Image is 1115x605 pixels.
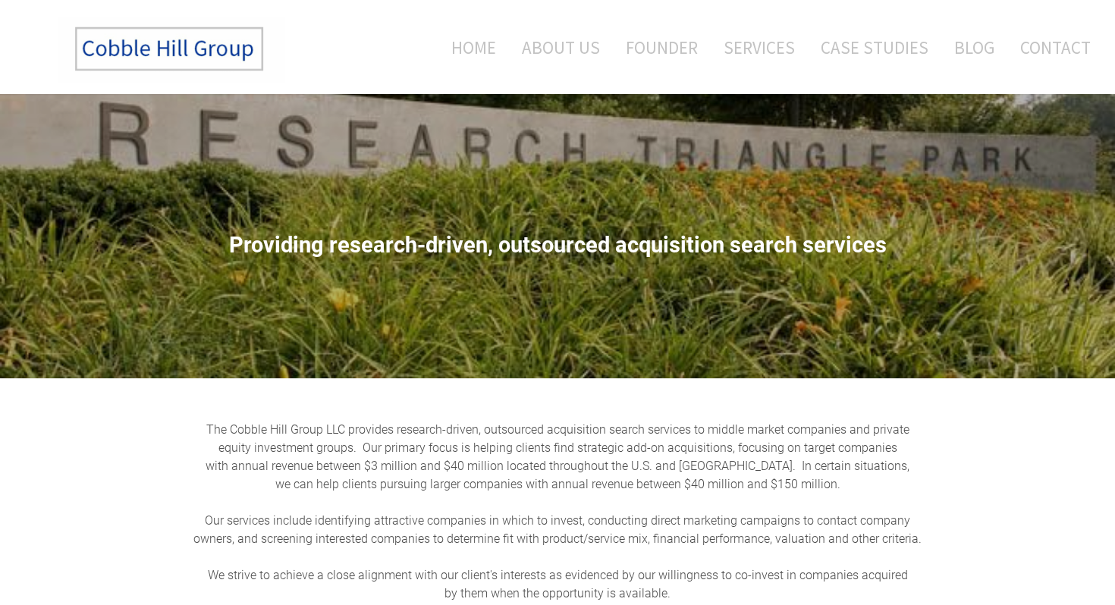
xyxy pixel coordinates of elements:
[943,16,1006,79] a: Blog
[229,232,887,258] span: Providing research-driven, outsourced acquisition search services
[206,422,909,491] span: The Cobble Hill Group LLC provides research-driven, outsourced acquisition search services to mid...
[712,16,806,79] a: Services
[1009,16,1091,79] a: Contact
[614,16,709,79] a: Founder
[193,513,922,546] span: ​Our services include identifying attractive companies in which to invest, conducting direct mark...
[809,16,940,79] a: Case Studies
[429,16,507,79] a: Home
[510,16,611,79] a: About Us
[58,16,285,83] img: The Cobble Hill Group LLC
[208,568,908,600] span: We strive to achieve a close alignment with our client's interests as evidenced by our willingnes...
